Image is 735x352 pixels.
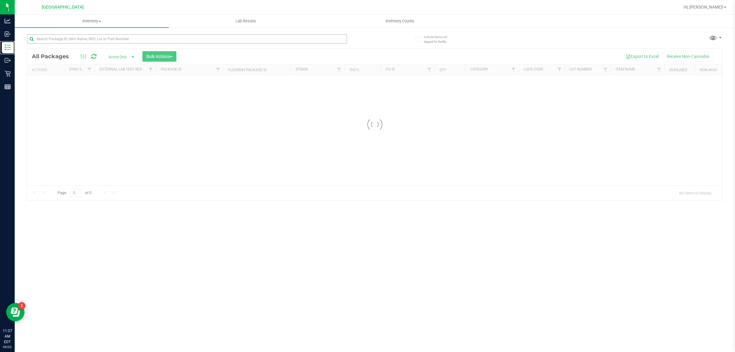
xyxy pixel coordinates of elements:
[18,302,25,309] iframe: Resource center unread badge
[377,18,423,24] span: Inventory Counts
[169,15,323,28] a: Lab Results
[5,31,11,37] inline-svg: Inbound
[5,71,11,77] inline-svg: Retail
[227,18,264,24] span: Lab Results
[6,303,24,321] iframe: Resource center
[3,328,12,345] p: 11:27 AM EDT
[684,5,723,10] span: Hi, [PERSON_NAME]!
[15,15,169,28] a: Inventory
[3,345,12,349] p: 09/22
[5,44,11,50] inline-svg: Inventory
[5,18,11,24] inline-svg: Analytics
[42,5,84,10] span: [GEOGRAPHIC_DATA]
[5,57,11,63] inline-svg: Outbound
[27,34,347,44] input: Search Package ID, Item Name, SKU, Lot or Part Number...
[15,18,169,24] span: Inventory
[323,15,477,28] a: Inventory Counts
[424,35,454,44] span: Include items not tagged for facility
[5,84,11,90] inline-svg: Reports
